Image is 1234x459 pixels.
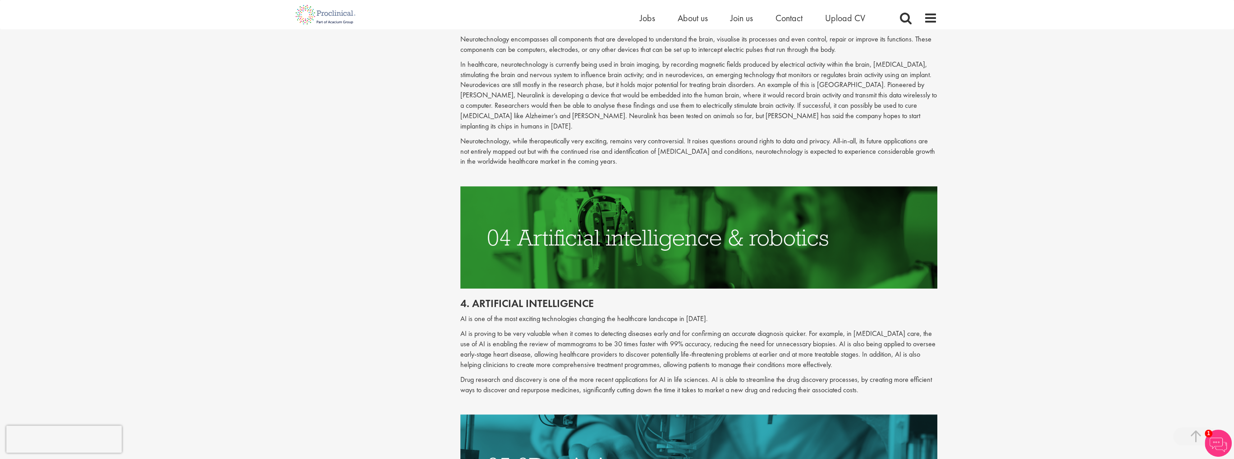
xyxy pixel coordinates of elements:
[460,136,937,167] p: Neurotechnology, while therapeutically very exciting, remains very controversial. It raises quest...
[460,375,937,395] p: Drug research and discovery is one of the more recent applications for AI in life sciences. AI is...
[460,329,937,370] p: AI is proving to be very valuable when it comes to detecting diseases early and for confirming an...
[460,60,937,132] p: In healthcare, neurotechnology is currently being used in brain imaging, by recording magnetic fi...
[460,34,937,55] p: Neurotechnology encompasses all components that are developed to understand the brain, visualise ...
[640,12,655,24] a: Jobs
[775,12,803,24] a: Contact
[678,12,708,24] a: About us
[6,426,122,453] iframe: reCAPTCHA
[460,314,937,324] p: AI is one of the most exciting technologies changing the healthcare landscape in [DATE].
[1205,430,1212,437] span: 1
[460,298,937,309] h2: 4. Artificial intelligence
[825,12,865,24] a: Upload CV
[730,12,753,24] a: Join us
[1205,430,1232,457] img: Chatbot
